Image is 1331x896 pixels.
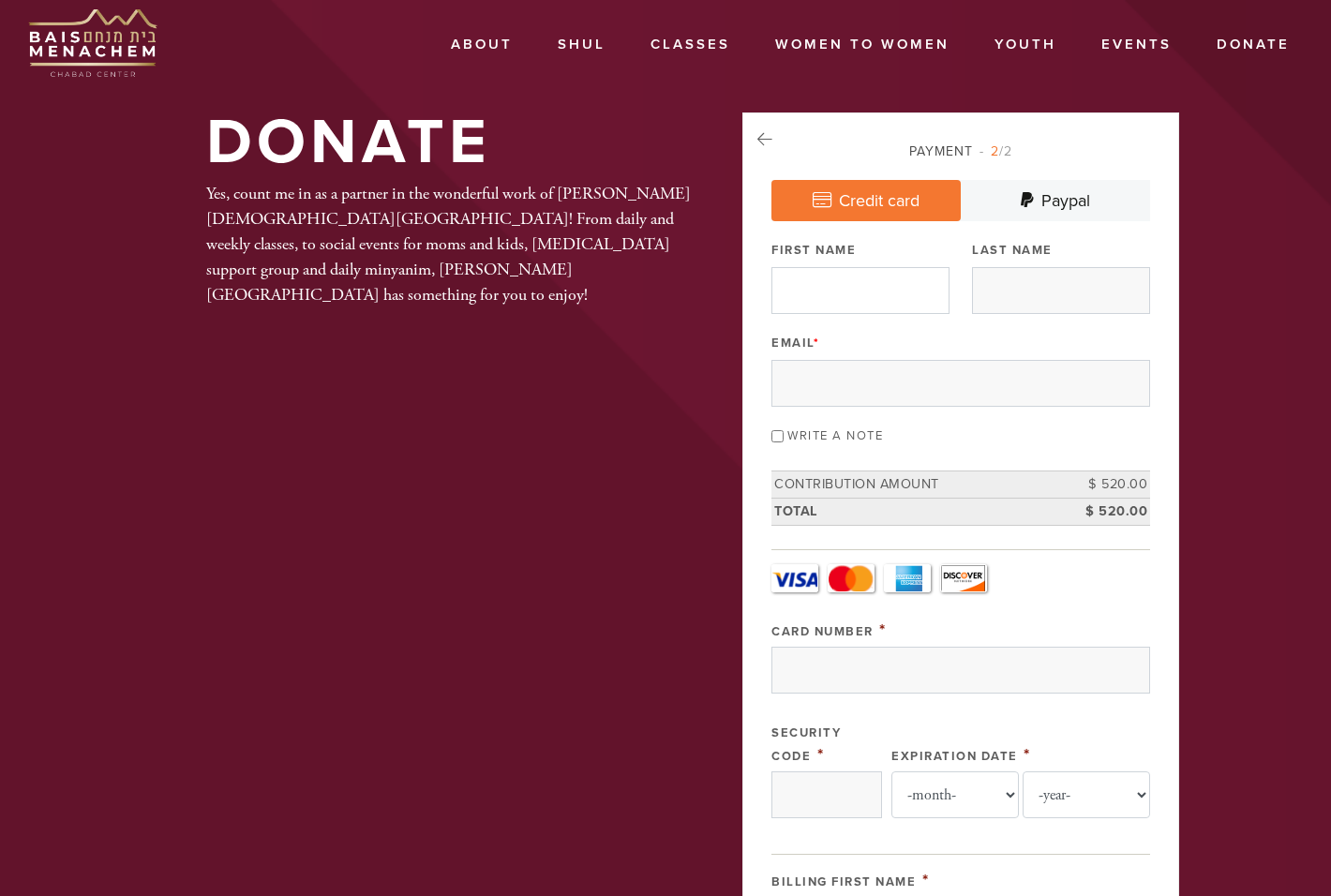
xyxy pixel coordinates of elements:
[879,620,887,640] span: This field is required.
[891,749,1018,764] label: Expiration Date
[891,771,1019,818] select: Expiration Date month
[771,564,818,592] a: Visa
[980,27,1070,63] a: Youth
[771,498,1066,525] td: Total
[991,143,999,159] span: 2
[1087,27,1186,63] a: Events
[972,242,1053,259] label: Last Name
[787,428,883,443] label: Write a note
[980,143,1012,159] span: /2
[814,336,820,351] span: This field is required.
[437,27,527,63] a: About
[206,112,491,173] h1: Donate
[1066,498,1150,525] td: $ 520.00
[1066,471,1150,499] td: $ 520.00
[884,564,931,592] a: Amex
[922,870,930,890] span: This field is required.
[771,624,874,639] label: Card Number
[544,27,620,63] a: Shul
[1024,744,1031,765] span: This field is required.
[761,27,964,63] a: Women to Women
[771,725,841,764] label: Security Code
[961,180,1150,221] a: Paypal
[206,181,703,307] div: Yes, count me in as a partner in the wonderful work of [PERSON_NAME] [DEMOGRAPHIC_DATA][GEOGRAPHI...
[636,27,744,63] a: Classes
[771,142,1150,161] div: Payment
[771,874,916,889] label: Billing First Name
[771,180,961,221] a: Credit card
[828,564,875,592] a: MasterCard
[817,744,825,765] span: This field is required.
[1023,771,1150,818] select: Expiration Date year
[771,335,819,351] label: Email
[1203,27,1304,63] a: Donate
[28,9,157,77] img: BMCC_Primary-DARKTransparent.png
[771,242,856,259] label: First Name
[771,471,1066,499] td: Contribution Amount
[940,564,987,592] a: Discover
